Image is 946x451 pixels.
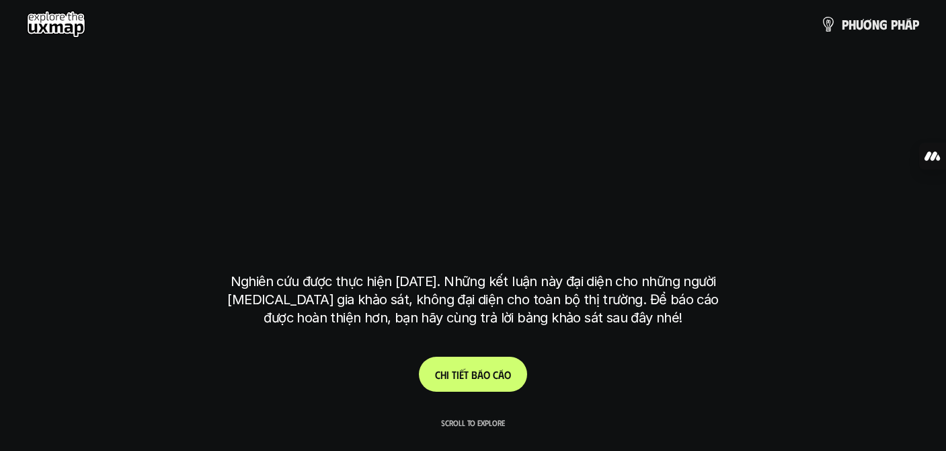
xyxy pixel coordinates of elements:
[912,17,919,32] span: p
[221,273,725,327] p: Nghiên cứu được thực hiện [DATE]. Những kết luận này đại diện cho những người [MEDICAL_DATA] gia ...
[498,368,504,381] span: á
[849,17,856,32] span: h
[879,17,888,32] span: g
[504,368,511,381] span: o
[483,368,490,381] span: o
[457,368,459,381] span: i
[233,186,713,243] h1: tại [GEOGRAPHIC_DATA]
[440,368,446,381] span: h
[493,368,498,381] span: c
[459,368,464,381] span: ế
[464,368,469,381] span: t
[905,17,912,32] span: á
[891,17,898,32] span: p
[452,368,457,381] span: t
[477,368,483,381] span: á
[471,368,477,381] span: b
[446,368,449,381] span: i
[820,11,919,38] a: phươngpháp
[872,17,879,32] span: n
[441,418,505,427] p: Scroll to explore
[228,80,719,137] h1: phạm vi công việc của
[898,17,905,32] span: h
[435,368,440,381] span: C
[419,357,527,392] a: Chitiếtbáocáo
[863,17,872,32] span: ơ
[856,17,863,32] span: ư
[427,55,529,70] h6: Kết quả nghiên cứu
[842,17,849,32] span: p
